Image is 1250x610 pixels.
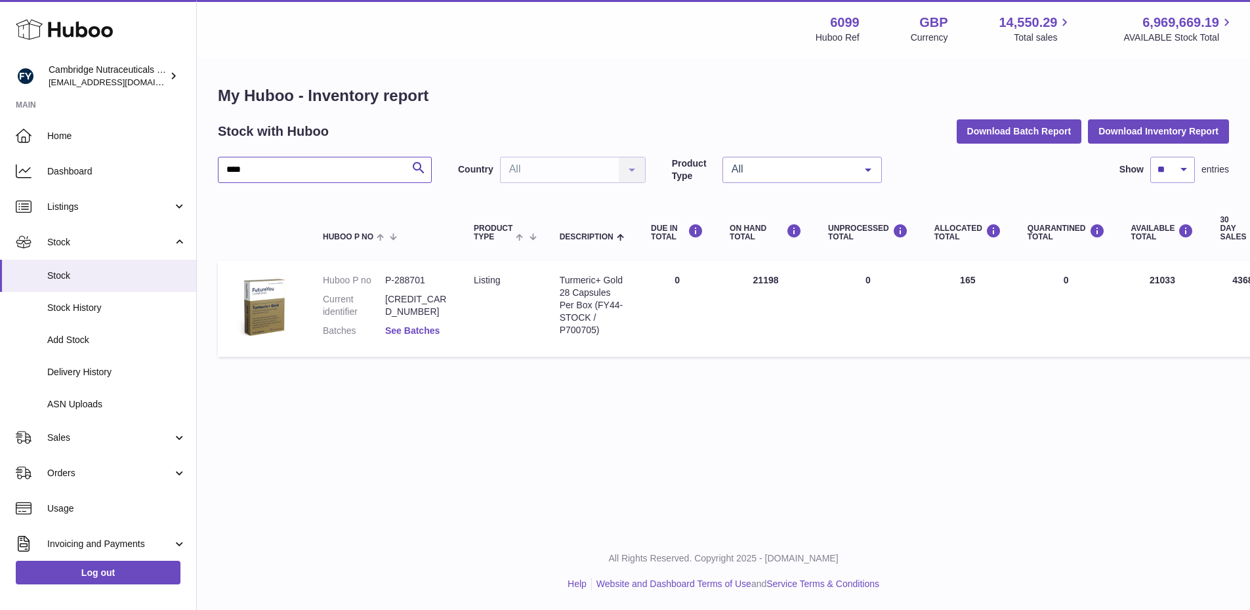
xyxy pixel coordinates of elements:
[16,561,180,584] a: Log out
[47,302,186,314] span: Stock History
[323,274,385,287] dt: Huboo P no
[474,224,512,241] span: Product Type
[47,502,186,515] span: Usage
[47,165,186,178] span: Dashboard
[47,236,173,249] span: Stock
[999,14,1057,31] span: 14,550.29
[49,77,193,87] span: [EMAIL_ADDRESS][DOMAIN_NAME]
[47,398,186,411] span: ASN Uploads
[1118,261,1207,357] td: 21033
[957,119,1082,143] button: Download Batch Report
[323,293,385,318] dt: Current identifier
[560,274,625,336] div: Turmeric+ Gold 28 Capsules Per Box (FY44-STOCK / P700705)
[934,224,1001,241] div: ALLOCATED Total
[815,261,921,357] td: 0
[1123,31,1234,44] span: AVAILABLE Stock Total
[651,224,703,241] div: DUE IN TOTAL
[672,157,716,182] label: Product Type
[218,123,329,140] h2: Stock with Huboo
[728,163,855,176] span: All
[47,201,173,213] span: Listings
[592,578,879,590] li: and
[919,14,948,31] strong: GBP
[1123,14,1234,44] a: 6,969,669.19 AVAILABLE Stock Total
[47,432,173,444] span: Sales
[218,85,1229,106] h1: My Huboo - Inventory report
[560,233,614,241] span: Description
[47,130,186,142] span: Home
[47,334,186,346] span: Add Stock
[49,64,167,89] div: Cambridge Nutraceuticals Ltd
[47,538,173,550] span: Invoicing and Payments
[1131,224,1194,241] div: AVAILABLE Total
[385,293,448,318] dd: [CREDIT_CARD_NUMBER]
[1201,163,1229,176] span: entries
[474,275,500,285] span: listing
[207,552,1240,565] p: All Rights Reserved. Copyright 2025 - [DOMAIN_NAME]
[1028,224,1105,241] div: QUARANTINED Total
[568,579,587,589] a: Help
[231,274,297,340] img: product image
[385,274,448,287] dd: P-288701
[47,270,186,282] span: Stock
[911,31,948,44] div: Currency
[830,14,860,31] strong: 6099
[921,261,1014,357] td: 165
[816,31,860,44] div: Huboo Ref
[1014,31,1072,44] span: Total sales
[999,14,1072,44] a: 14,550.29 Total sales
[16,66,35,86] img: huboo@camnutra.com
[730,224,802,241] div: ON HAND Total
[47,467,173,479] span: Orders
[766,579,879,589] a: Service Terms & Conditions
[1119,163,1144,176] label: Show
[458,163,493,176] label: Country
[1064,275,1069,285] span: 0
[828,224,908,241] div: UNPROCESSED Total
[717,261,815,357] td: 21198
[47,366,186,378] span: Delivery History
[596,579,751,589] a: Website and Dashboard Terms of Use
[1142,14,1219,31] span: 6,969,669.19
[638,261,717,357] td: 0
[323,233,373,241] span: Huboo P no
[385,325,440,336] a: See Batches
[323,325,385,337] dt: Batches
[1088,119,1229,143] button: Download Inventory Report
